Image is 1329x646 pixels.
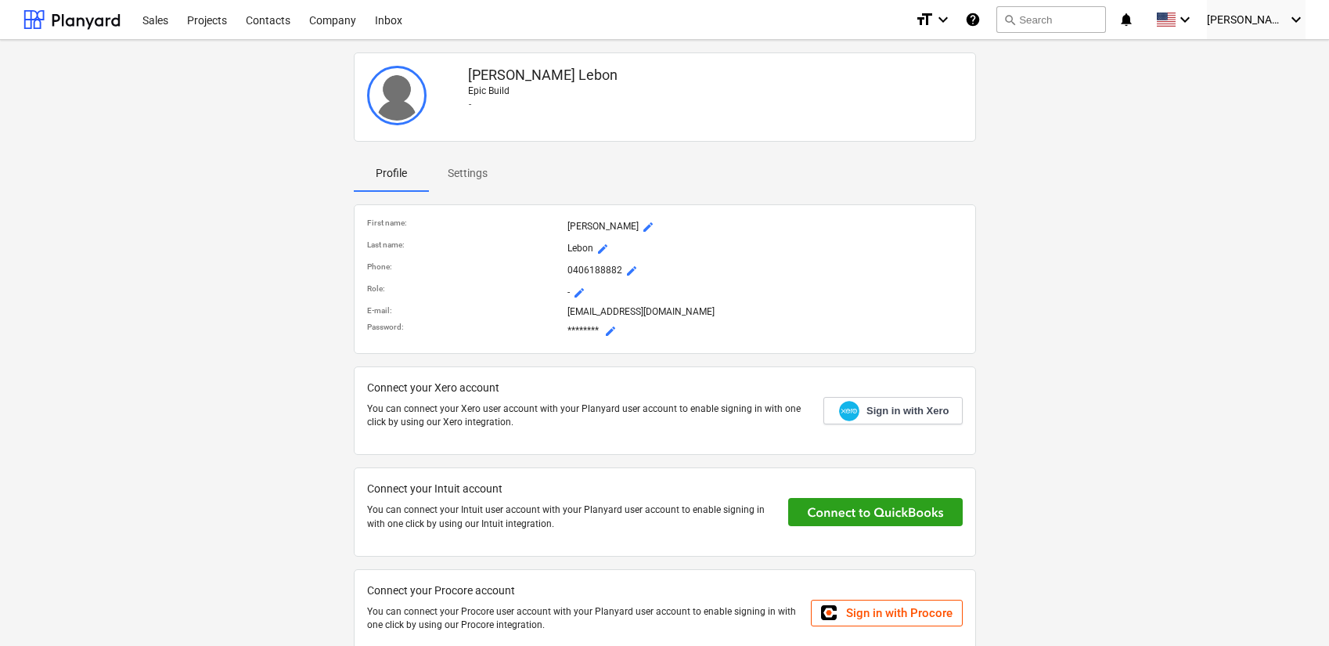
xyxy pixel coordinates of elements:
[846,606,953,620] span: Sign in with Procore
[367,322,561,332] p: Password :
[567,305,963,319] p: [EMAIL_ADDRESS][DOMAIN_NAME]
[642,221,654,233] span: mode_edit
[367,481,776,497] p: Connect your Intuit account
[567,240,963,258] p: Lebon
[866,404,949,418] span: Sign in with Xero
[468,85,962,98] p: Epic Build
[448,165,488,182] p: Settings
[367,605,798,632] p: You can connect your Procore user account with your Planyard user account to enable signing in wi...
[367,583,798,599] p: Connect your Procore account
[367,402,811,429] p: You can connect your Xero user account with your Planyard user account to enable signing in with ...
[839,401,859,422] img: Xero logo
[573,287,585,299] span: mode_edit
[625,265,638,277] span: mode_edit
[367,240,561,250] p: Last name :
[367,262,561,272] p: Phone :
[373,165,410,182] p: Profile
[823,397,963,424] a: Sign in with Xero
[811,600,963,626] a: Sign in with Procore
[367,283,561,294] p: Role :
[596,243,609,255] span: mode_edit
[468,98,962,111] p: -
[567,262,963,280] p: 0406188882
[367,66,427,125] img: User avatar
[604,325,617,337] span: mode_edit
[367,380,811,396] p: Connect your Xero account
[1251,571,1329,646] iframe: Chat Widget
[567,283,963,302] p: -
[367,503,776,530] p: You can connect your Intuit user account with your Planyard user account to enable signing in wit...
[468,66,962,85] p: [PERSON_NAME] Lebon
[367,305,561,316] p: E-mail :
[567,218,963,236] p: [PERSON_NAME]
[367,218,561,228] p: First name :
